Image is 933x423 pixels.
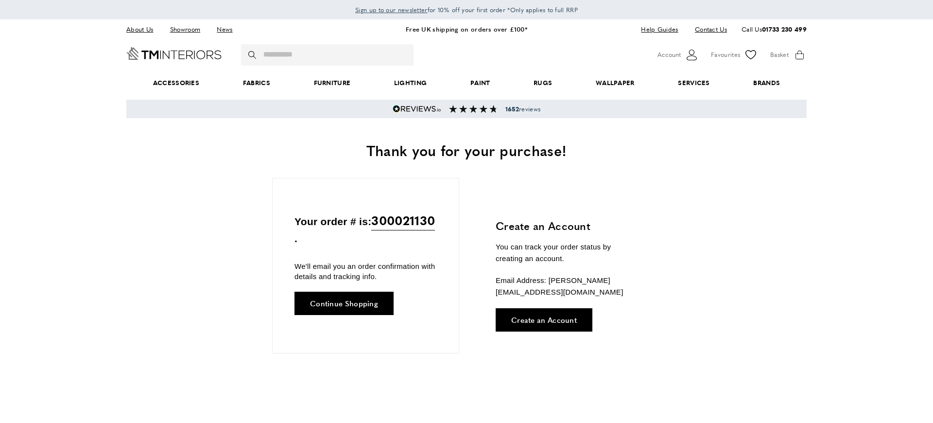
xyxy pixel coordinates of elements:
[294,261,437,282] p: We'll email you an order confirmation with details and tracking info.
[688,23,727,36] a: Contact Us
[248,44,258,66] button: Search
[762,24,807,34] a: 01733 230 499
[292,68,372,98] a: Furniture
[505,105,519,113] strong: 1652
[496,308,592,332] a: Create an Account
[496,218,639,233] h3: Create an Account
[372,68,449,98] a: Lighting
[355,5,428,14] span: Sign up to our newsletter
[449,105,498,113] img: Reviews section
[355,5,578,14] span: for 10% off your first order *Only applies to full RRP
[512,68,574,98] a: Rugs
[505,105,540,113] span: reviews
[634,23,685,36] a: Help Guides
[657,68,732,98] a: Services
[126,23,160,36] a: About Us
[221,68,292,98] a: Fabrics
[657,50,681,60] span: Account
[657,48,699,62] button: Customer Account
[742,24,807,35] p: Call Us
[574,68,656,98] a: Wallpaper
[366,140,567,160] span: Thank you for your purchase!
[496,241,639,264] p: You can track your order status by creating an account.
[711,48,758,62] a: Favourites
[294,211,437,247] p: Your order # is: .
[310,300,378,307] span: Continue Shopping
[732,68,802,98] a: Brands
[496,275,639,298] p: Email Address: [PERSON_NAME][EMAIL_ADDRESS][DOMAIN_NAME]
[355,5,428,15] a: Sign up to our newsletter
[449,68,512,98] a: Paint
[406,24,527,34] a: Free UK shipping on orders over £100*
[711,50,740,60] span: Favourites
[294,292,394,315] a: Continue Shopping
[131,68,221,98] span: Accessories
[371,211,435,230] span: 300021130
[511,316,577,323] span: Create an Account
[126,47,222,60] a: Go to Home page
[209,23,240,36] a: News
[393,105,441,113] img: Reviews.io 5 stars
[163,23,207,36] a: Showroom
